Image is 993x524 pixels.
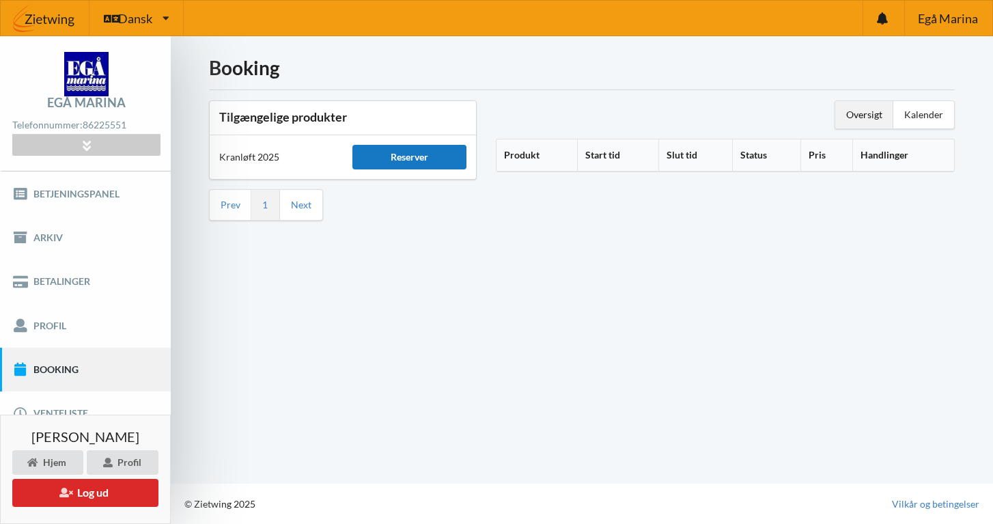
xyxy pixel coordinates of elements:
div: Hjem [12,450,83,475]
img: logo [64,52,109,96]
th: Start tid [577,139,658,171]
button: Log ud [12,479,158,507]
span: [PERSON_NAME] [31,430,139,443]
a: Next [291,199,311,211]
th: Handlinger [852,139,954,171]
a: 1 [262,199,268,211]
a: Vilkår og betingelser [892,497,979,511]
div: Profil [87,450,158,475]
div: Egå Marina [47,96,126,109]
div: Kalender [893,101,954,128]
h3: Tilgængelige produkter [219,109,466,125]
th: Status [732,139,800,171]
div: Oversigt [835,101,893,128]
strong: 86225551 [83,119,126,130]
div: Kranløft 2025 [210,141,343,174]
div: Telefonnummer: [12,116,160,135]
th: Produkt [496,139,577,171]
a: Prev [221,199,240,211]
th: Slut tid [658,139,733,171]
span: Dansk [118,12,152,25]
th: Pris [800,139,853,171]
h1: Booking [209,55,955,80]
span: Egå Marina [918,12,978,25]
div: Reserver [352,145,466,169]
